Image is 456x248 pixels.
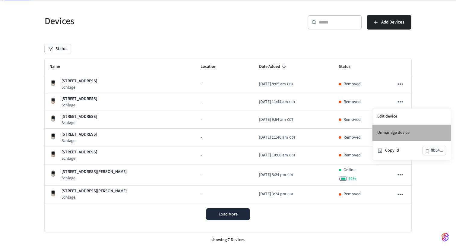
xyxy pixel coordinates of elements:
[431,147,443,154] div: ffb54...
[423,146,446,155] button: ffb54...
[372,125,451,141] li: Unmanage device
[372,108,451,125] li: Edit device
[442,232,449,242] img: SeamLogoGradient.69752ec5.svg
[385,147,423,154] div: Copy Id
